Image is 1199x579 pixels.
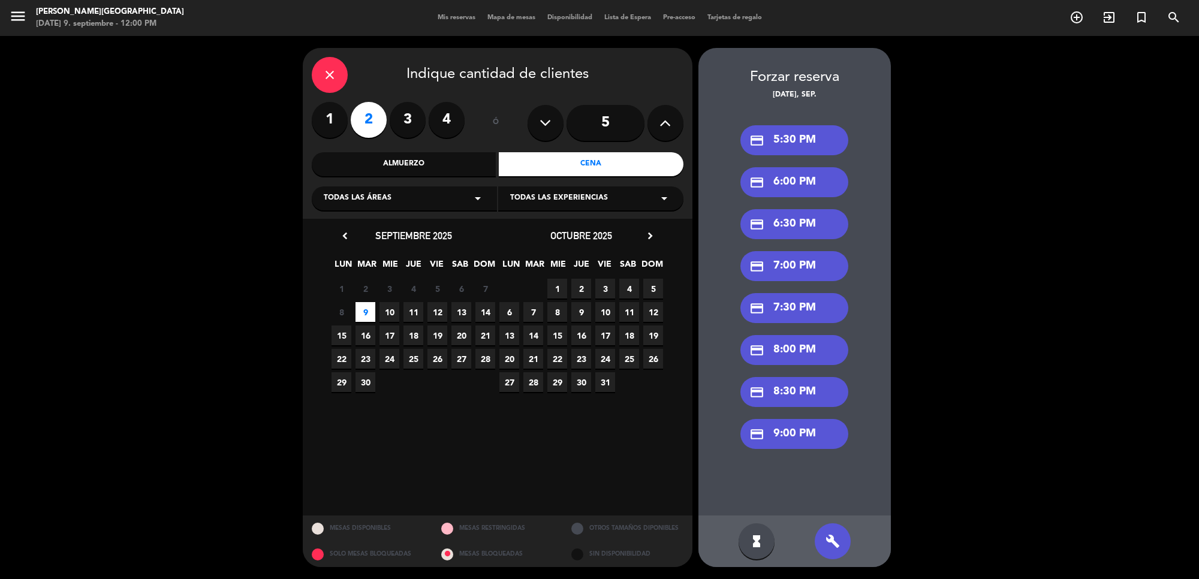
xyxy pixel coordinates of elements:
i: exit_to_app [1102,10,1116,25]
span: 15 [332,325,351,345]
span: VIE [595,257,614,277]
span: septiembre 2025 [375,230,452,242]
span: 28 [523,372,543,392]
span: 3 [595,279,615,298]
i: credit_card [749,301,764,316]
span: MAR [525,257,544,277]
span: 23 [571,349,591,369]
div: MESAS DISPONIBLES [303,515,433,541]
div: 6:30 PM [740,209,848,239]
span: 21 [475,325,495,345]
span: 20 [499,349,519,369]
span: 26 [427,349,447,369]
span: 15 [547,325,567,345]
i: hourglass_full [749,534,764,548]
span: 5 [643,279,663,298]
span: 22 [547,349,567,369]
span: 18 [403,325,423,345]
span: 25 [403,349,423,369]
span: 11 [403,302,423,322]
span: 23 [356,349,375,369]
span: 27 [499,372,519,392]
div: 7:00 PM [740,251,848,281]
span: 10 [379,302,399,322]
span: 3 [379,279,399,298]
span: Disponibilidad [541,14,598,21]
span: 4 [403,279,423,298]
i: credit_card [749,217,764,232]
span: SAB [450,257,470,277]
span: LUN [333,257,353,277]
span: 19 [643,325,663,345]
span: Todas las experiencias [510,192,608,204]
span: 28 [475,349,495,369]
i: chevron_left [339,230,351,242]
span: 8 [547,302,567,322]
span: 2 [356,279,375,298]
div: [PERSON_NAME][GEOGRAPHIC_DATA] [36,6,184,18]
span: Mapa de mesas [481,14,541,21]
span: 2 [571,279,591,298]
span: Mis reservas [432,14,481,21]
div: OTROS TAMAÑOS DIPONIBLES [562,515,692,541]
span: 24 [379,349,399,369]
i: menu [9,7,27,25]
div: [DATE] 9. septiembre - 12:00 PM [36,18,184,30]
i: credit_card [749,175,764,190]
span: MIE [380,257,400,277]
span: 1 [547,279,567,298]
div: 8:30 PM [740,377,848,407]
div: Cena [499,152,683,176]
div: Forzar reserva [698,66,891,89]
label: 2 [351,102,387,138]
span: MAR [357,257,376,277]
div: 8:00 PM [740,335,848,365]
div: MESAS BLOQUEADAS [432,541,562,567]
span: Lista de Espera [598,14,657,21]
div: 5:30 PM [740,125,848,155]
span: 9 [571,302,591,322]
span: 17 [379,325,399,345]
i: chevron_right [644,230,656,242]
i: credit_card [749,427,764,442]
span: 16 [571,325,591,345]
span: 13 [499,325,519,345]
span: 17 [595,325,615,345]
div: SIN DISPONIBILIDAD [562,541,692,567]
span: 22 [332,349,351,369]
span: 19 [427,325,447,345]
i: arrow_drop_down [471,191,485,206]
span: 5 [427,279,447,298]
i: search [1167,10,1181,25]
span: LUN [501,257,521,277]
span: 24 [595,349,615,369]
span: JUE [571,257,591,277]
span: 7 [475,279,495,298]
i: build [826,534,840,548]
span: 14 [475,302,495,322]
i: credit_card [749,259,764,274]
span: SAB [618,257,638,277]
i: close [323,68,337,82]
span: 14 [523,325,543,345]
div: Indique cantidad de clientes [312,57,683,93]
div: Almuerzo [312,152,496,176]
span: 21 [523,349,543,369]
span: 4 [619,279,639,298]
label: 4 [429,102,465,138]
span: 29 [332,372,351,392]
i: credit_card [749,343,764,358]
span: MIE [548,257,568,277]
span: Todas las áreas [324,192,391,204]
i: credit_card [749,133,764,148]
i: arrow_drop_down [657,191,671,206]
div: MESAS RESTRINGIDAS [432,515,562,541]
span: 30 [356,372,375,392]
div: [DATE], sep. [698,89,891,101]
div: SOLO MESAS BLOQUEADAS [303,541,433,567]
span: 6 [499,302,519,322]
span: 12 [643,302,663,322]
div: 6:00 PM [740,167,848,197]
span: 12 [427,302,447,322]
span: 8 [332,302,351,322]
